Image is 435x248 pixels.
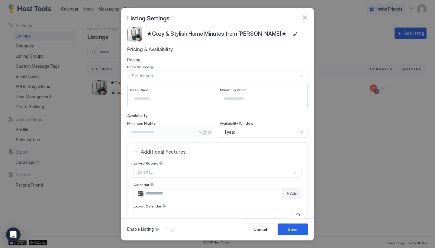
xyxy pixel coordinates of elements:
[134,204,161,208] span: Export Calendar
[147,29,287,39] span: ★Cozy & Stylish Home Minutes from [PERSON_NAME]★
[278,224,308,235] button: Save
[127,121,156,126] span: Minimum Nights
[134,161,158,165] span: Linked Rooms
[292,31,299,38] button: Edit
[127,143,308,161] button: Additional Features
[220,94,305,104] input: Input Field
[6,227,21,242] div: Open Intercom Messenger
[220,88,246,92] span: Minimum Price
[127,113,308,119] span: Availability
[130,88,148,92] span: Base Price
[143,188,282,199] input: Input Field
[127,27,142,41] div: listing image
[134,182,149,187] span: Calendar
[127,227,154,232] span: Enable Listing
[127,161,308,227] section: Additional Features
[198,129,211,135] span: Nights
[127,127,195,137] input: Input Field
[294,211,301,219] button: Refresh
[141,149,301,155] span: Additional Features
[127,46,173,52] span: Pricing & Availability
[288,226,298,233] div: Save
[134,210,292,220] input: Input Field
[127,57,308,63] span: Pricing
[220,121,253,126] span: Availability Window
[127,13,169,22] span: Listing Settings
[286,191,298,196] span: + Add
[253,226,267,233] div: Cancel
[130,94,215,104] input: Input Field
[245,224,275,235] button: Cancel
[127,65,149,69] span: Price Source
[224,129,235,135] span: 1 year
